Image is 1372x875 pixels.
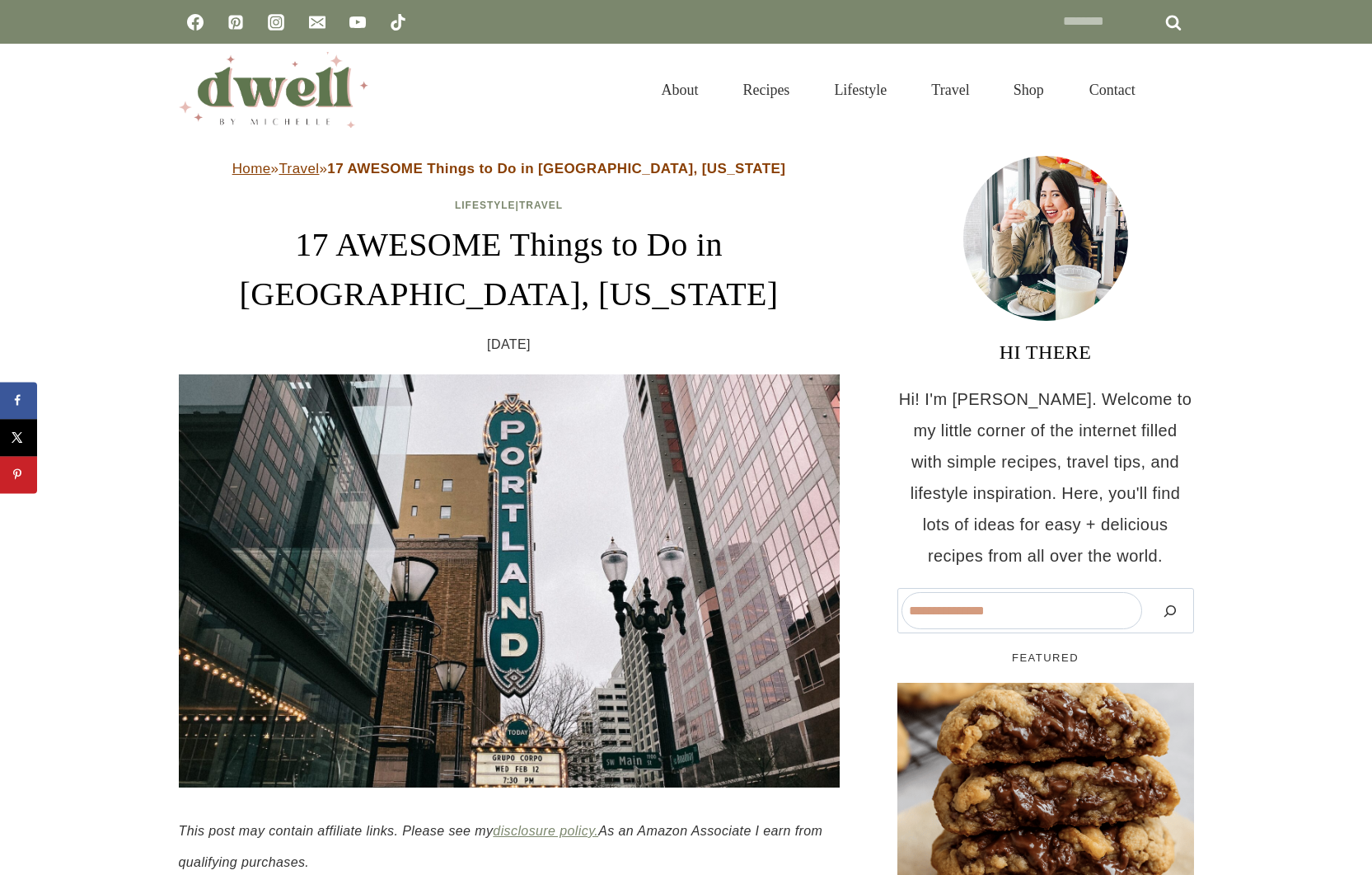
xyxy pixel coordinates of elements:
[327,161,785,176] strong: 17 AWESOME Things to Do in [GEOGRAPHIC_DATA], [US_STATE]
[897,337,1194,367] h3: HI THERE
[1067,61,1158,119] a: Contact
[991,61,1066,119] a: Shop
[493,824,598,838] a: disclosure policy.
[1166,76,1194,104] button: View Search Form
[487,332,531,357] time: [DATE]
[720,61,812,119] a: Recipes
[179,824,823,869] em: This post may contain affiliate links. Please see my As an Amazon Associate I earn from qualifyin...
[455,200,516,211] a: Lifestyle
[279,161,319,176] a: Travel
[232,161,786,176] span: » »
[455,200,563,211] span: |
[179,52,368,128] img: DWELL by michelle
[909,61,991,119] a: Travel
[232,161,271,176] a: Home
[812,61,909,119] a: Lifestyle
[179,220,840,319] h1: 17 AWESOME Things to Do in [GEOGRAPHIC_DATA], [US_STATE]
[897,650,1194,666] h5: FEATURED
[639,61,1157,119] nav: Primary Navigation
[301,6,334,39] a: Email
[639,61,720,119] a: About
[260,6,293,39] a: Instagram
[1150,592,1190,629] button: Search
[179,6,212,39] a: Facebook
[519,200,563,211] a: Travel
[341,6,374,39] a: YouTube
[219,6,252,39] a: Pinterest
[897,383,1194,572] p: Hi! I'm [PERSON_NAME]. Welcome to my little corner of the internet filled with simple recipes, tr...
[382,6,414,39] a: TikTok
